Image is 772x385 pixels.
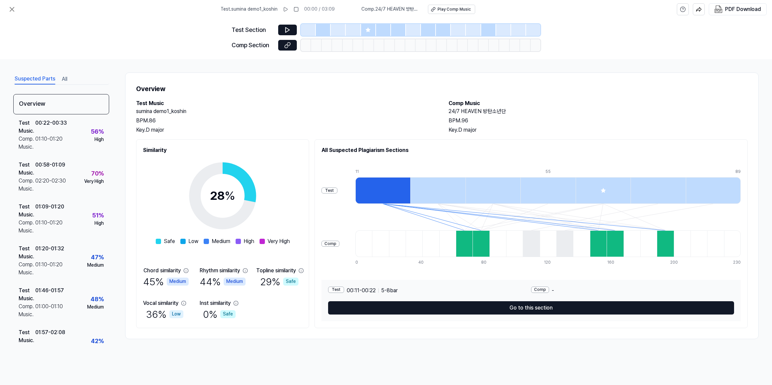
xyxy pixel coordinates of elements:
div: Low [169,310,183,318]
div: 01:10 - 01:20 [35,261,63,277]
div: 00:00 / 03:09 [304,6,335,13]
span: Test . sumina demo1_koshin [221,6,278,13]
div: 200 [670,260,687,265]
div: High [95,136,104,143]
div: 00:58 - 01:09 [35,161,65,177]
span: High [244,237,254,245]
div: Key. D major [136,126,435,134]
button: PDF Download [713,4,762,15]
div: Rhythm similarity [200,267,240,275]
div: 28 [210,187,235,205]
span: Very High [268,237,290,245]
div: 40 [418,260,435,265]
button: help [677,3,689,15]
div: 70 % [91,169,104,179]
h1: Overview [136,83,748,94]
div: 89 [735,169,741,175]
div: 42 % [91,336,104,346]
div: Safe [220,310,236,318]
div: Play Comp Music [438,7,471,12]
h2: 24/7 HEAVEN 방탄소년단 [449,107,748,115]
div: Overview [13,94,109,114]
div: 0 % [203,307,236,321]
img: share [696,6,702,12]
div: Test Music . [19,203,35,219]
span: Medium [212,237,230,245]
h2: Test Music [136,99,435,107]
div: Medium [87,262,104,269]
div: Topline similarity [256,267,296,275]
div: High [95,220,104,227]
div: Test Music . [19,245,35,261]
div: 47 % [91,253,104,262]
button: All [62,74,67,84]
button: Play Comp Music [428,5,475,14]
div: 01:00 - 01:10 [35,303,63,319]
div: 0 [355,260,372,265]
button: Suspected Parts [15,74,55,84]
span: 00:11 - 00:22 [347,287,376,295]
div: Test Music . [19,287,35,303]
div: PDF Download [725,5,761,14]
div: 29 % [260,275,298,289]
div: 02:20 - 02:30 [35,177,66,193]
div: 48 % [91,295,104,304]
div: 11 [355,169,410,175]
div: 56 % [91,127,104,137]
div: 160 [607,260,624,265]
div: 51 % [92,211,104,220]
svg: help [680,6,686,13]
span: 5 - 8 bar [381,287,398,295]
div: Test Music . [19,328,35,344]
span: % [225,189,235,203]
div: Comp. Music . [19,219,35,235]
div: 01:10 - 01:20 [35,135,63,151]
div: 01:46 - 01:57 [35,287,64,303]
div: Comp Section [232,41,274,50]
div: 01:20 - 01:32 [35,245,64,261]
div: Comp. Music . [19,135,35,151]
div: 01:10 - 01:20 [35,219,63,235]
div: 45 % [143,275,189,289]
div: Comp [531,287,549,293]
div: 01:57 - 02:08 [35,328,65,344]
div: Comp. Music . [19,177,35,193]
button: Go to this section [328,301,734,315]
span: Low [188,237,198,245]
h2: sumina demo1_koshin [136,107,435,115]
div: 00:22 - 00:33 [35,119,67,135]
span: Comp . 24/7 HEAVEN 방탄소년단 [361,6,420,13]
div: BPM. 96 [449,117,748,125]
div: 55 [545,169,600,175]
div: 01:09 - 01:20 [35,203,64,219]
div: 36 % [146,307,183,321]
span: Safe [164,237,175,245]
img: PDF Download [714,5,722,13]
h2: Similarity [143,146,302,154]
div: Key. D major [449,126,748,134]
div: Test [328,287,344,293]
div: Comp. Music . [19,303,35,319]
div: 80 [481,260,498,265]
div: Medium [167,278,189,286]
div: Medium [224,278,246,286]
div: BPM. 86 [136,117,435,125]
div: Comp [321,241,339,247]
div: Comp. Music . [19,261,35,277]
h2: Comp Music [449,99,748,107]
div: Inst similarity [200,299,231,307]
div: Test Music . [19,119,35,135]
div: Very High [84,178,104,185]
div: Safe [283,278,298,286]
div: Test Section [232,25,274,35]
div: Chord similarity [143,267,181,275]
div: Medium [87,304,104,311]
div: Test [321,188,337,194]
div: Test Music . [19,161,35,177]
h2: All Suspected Plagiarism Sections [321,146,741,154]
div: Vocal similarity [143,299,178,307]
div: - [531,287,734,295]
div: 44 % [200,275,246,289]
div: 230 [733,260,741,265]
